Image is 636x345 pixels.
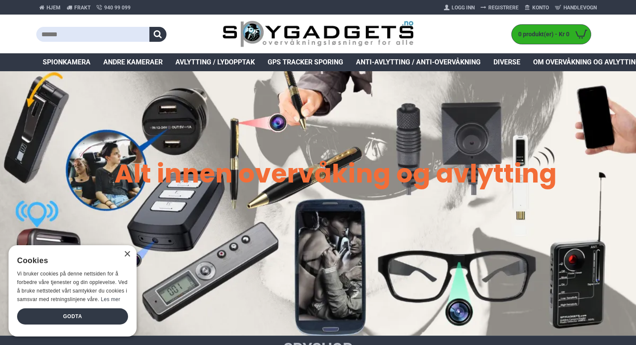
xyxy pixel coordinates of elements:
span: Konto [532,4,549,12]
a: Spionkamera [36,53,97,71]
span: Logg Inn [452,4,475,12]
a: Diverse [487,53,527,71]
a: Anti-avlytting / Anti-overvåkning [350,53,487,71]
span: Vi bruker cookies på denne nettsiden for å forbedre våre tjenester og din opplevelse. Ved å bruke... [17,271,128,302]
div: Godta [17,308,128,325]
span: Spionkamera [43,57,90,67]
span: Hjem [47,4,61,12]
a: Les mer, opens a new window [101,296,120,302]
span: Registrere [488,4,519,12]
a: Konto [522,1,552,14]
a: 0 produkt(er) - Kr 0 [512,25,591,44]
a: Registrere [478,1,522,14]
span: Frakt [74,4,90,12]
div: Close [124,251,130,258]
div: Cookies [17,252,123,270]
span: Andre kameraer [103,57,163,67]
a: Handlevogn [552,1,600,14]
a: GPS Tracker Sporing [261,53,350,71]
span: 0 produkt(er) - Kr 0 [512,30,572,39]
a: Logg Inn [441,1,478,14]
a: Andre kameraer [97,53,169,71]
span: 940 99 099 [104,4,131,12]
span: GPS Tracker Sporing [268,57,343,67]
span: Avlytting / Lydopptak [175,57,255,67]
span: Anti-avlytting / Anti-overvåkning [356,57,481,67]
a: Avlytting / Lydopptak [169,53,261,71]
span: Diverse [493,57,520,67]
img: SpyGadgets.no [222,20,414,48]
span: Handlevogn [563,4,597,12]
